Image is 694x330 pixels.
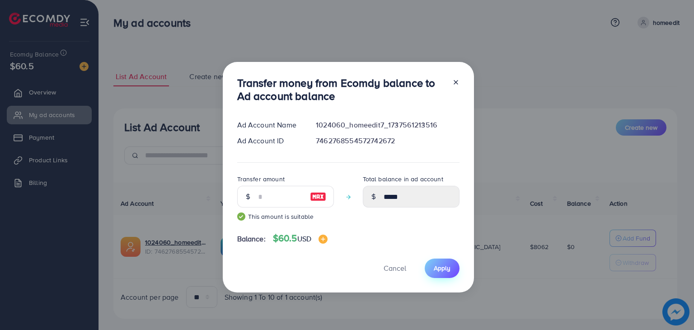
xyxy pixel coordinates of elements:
div: 7462768554572742672 [309,136,466,146]
img: image [310,191,326,202]
div: Ad Account Name [230,120,309,130]
label: Transfer amount [237,174,285,184]
h4: $60.5 [273,233,328,244]
span: Balance: [237,234,266,244]
span: USD [297,234,311,244]
img: guide [237,212,245,221]
small: This amount is suitable [237,212,334,221]
label: Total balance in ad account [363,174,443,184]
span: Apply [434,264,450,273]
div: Ad Account ID [230,136,309,146]
span: Cancel [384,263,406,273]
div: 1024060_homeedit7_1737561213516 [309,120,466,130]
h3: Transfer money from Ecomdy balance to Ad account balance [237,76,445,103]
img: image [319,235,328,244]
button: Apply [425,259,460,278]
button: Cancel [372,259,417,278]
